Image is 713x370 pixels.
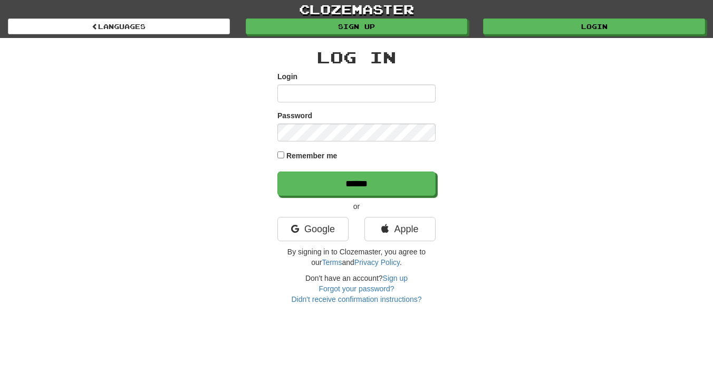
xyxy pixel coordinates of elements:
a: Languages [8,18,230,34]
a: Didn't receive confirmation instructions? [291,295,421,303]
p: By signing in to Clozemaster, you agree to our and . [277,246,436,268]
a: Terms [322,258,342,267]
h2: Log In [277,49,436,66]
a: Apple [364,217,436,241]
label: Password [277,110,312,121]
label: Login [277,71,297,82]
p: or [277,201,436,212]
a: Privacy Policy [354,258,400,267]
a: Login [483,18,705,34]
a: Forgot your password? [319,284,394,293]
a: Sign up [383,274,408,282]
div: Don't have an account? [277,273,436,305]
label: Remember me [286,150,338,161]
a: Sign up [246,18,468,34]
a: Google [277,217,349,241]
